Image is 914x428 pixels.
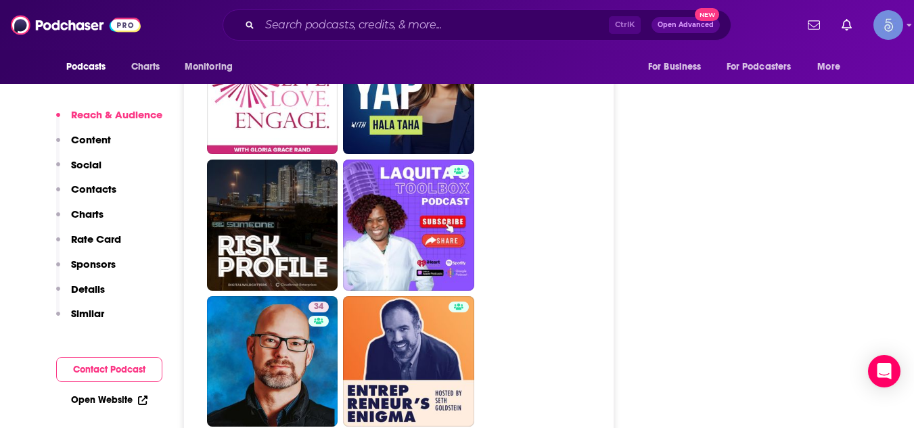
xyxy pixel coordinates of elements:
span: Open Advanced [658,22,714,28]
p: Rate Card [71,233,121,245]
p: Contacts [71,183,116,195]
span: Charts [131,57,160,76]
span: Podcasts [66,57,106,76]
a: 0 [207,160,338,291]
button: Contacts [56,183,116,208]
button: Details [56,283,105,308]
button: open menu [175,54,250,80]
span: New [695,8,719,21]
button: Content [56,133,111,158]
button: Sponsors [56,258,116,283]
a: 85 [343,24,474,155]
span: Monitoring [185,57,233,76]
a: Open Website [71,394,147,406]
a: Charts [122,54,168,80]
button: Open AdvancedNew [652,17,720,33]
a: Show notifications dropdown [836,14,857,37]
button: Show profile menu [873,10,903,40]
div: 0 [325,165,332,285]
img: Podchaser - Follow, Share and Rate Podcasts [11,12,141,38]
p: Reach & Audience [71,108,162,121]
span: Ctrl K [609,16,641,34]
button: open menu [718,54,811,80]
button: open menu [639,54,718,80]
a: 34 [207,296,338,427]
button: Social [56,158,101,183]
input: Search podcasts, credits, & more... [260,14,609,36]
button: open menu [57,54,124,80]
span: 34 [314,300,323,314]
div: Search podcasts, credits, & more... [223,9,731,41]
span: For Podcasters [727,57,792,76]
p: Charts [71,208,104,220]
button: Rate Card [56,233,121,258]
p: Similar [71,307,104,320]
span: More [817,57,840,76]
a: Show notifications dropdown [802,14,825,37]
p: Details [71,283,105,295]
button: Charts [56,208,104,233]
img: User Profile [873,10,903,40]
p: Social [71,158,101,171]
span: Logged in as Spiral5-G1 [873,10,903,40]
a: 39 [207,24,338,155]
button: Contact Podcast [56,357,162,382]
span: For Business [648,57,702,76]
div: Open Intercom Messenger [868,355,900,387]
button: Similar [56,307,104,332]
a: 34 [309,302,329,312]
p: Content [71,133,111,146]
button: open menu [808,54,857,80]
button: Reach & Audience [56,108,162,133]
p: Sponsors [71,258,116,270]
